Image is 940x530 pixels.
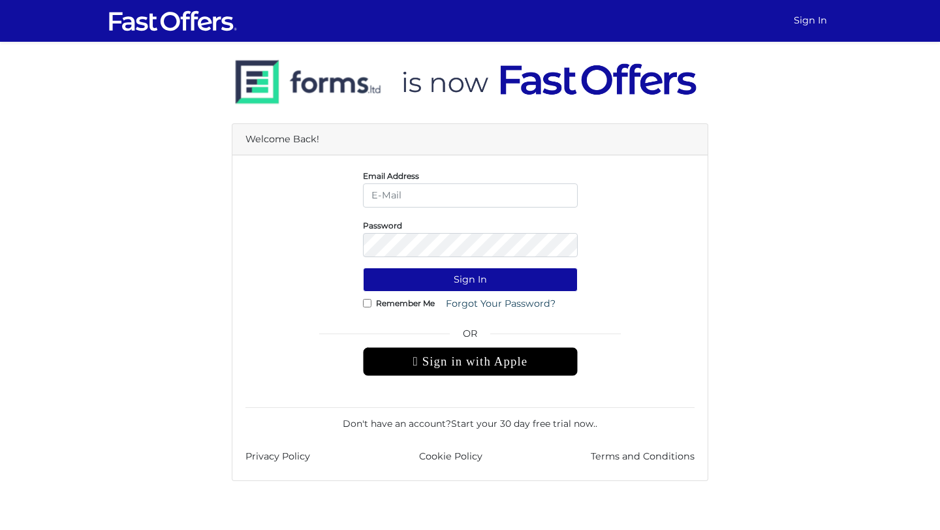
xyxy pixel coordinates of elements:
[232,124,708,155] div: Welcome Back!
[451,418,595,429] a: Start your 30 day free trial now.
[376,302,435,305] label: Remember Me
[363,224,402,227] label: Password
[363,326,578,347] span: OR
[591,449,695,464] a: Terms and Conditions
[363,268,578,292] button: Sign In
[363,183,578,208] input: E-Mail
[363,174,419,178] label: Email Address
[437,292,564,316] a: Forgot Your Password?
[245,407,695,431] div: Don't have an account? .
[789,8,832,33] a: Sign In
[419,449,482,464] a: Cookie Policy
[245,449,310,464] a: Privacy Policy
[363,347,578,376] div: Sign in with Apple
